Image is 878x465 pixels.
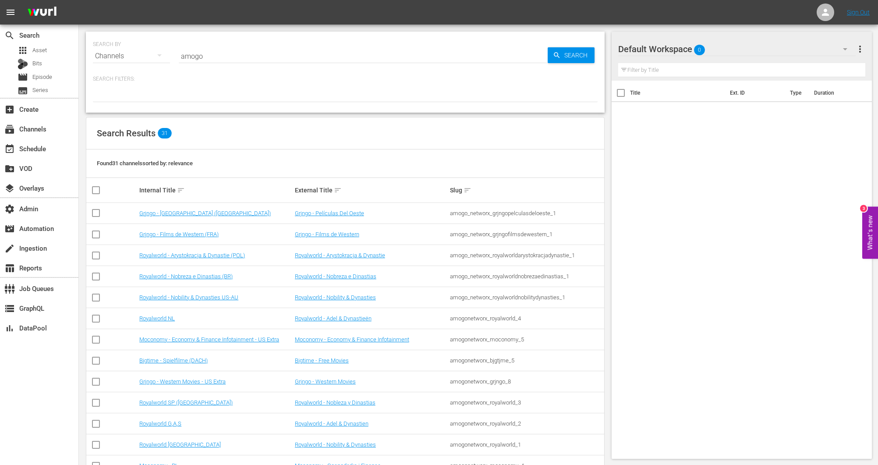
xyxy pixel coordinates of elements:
[450,294,603,301] div: amogo_networx_royalworldnobilitydynasties_1
[5,7,16,18] span: menu
[847,9,870,16] a: Sign Out
[4,183,15,194] span: Overlays
[785,81,809,105] th: Type
[855,44,865,54] span: more_vert
[139,420,181,427] a: Royalworld G,A,S
[450,336,603,343] div: amogonetworx_moconomy_5
[548,47,595,63] button: Search
[295,420,368,427] a: Royalworld - Adel & Dynastien
[4,144,15,154] span: Schedule
[4,243,15,254] span: Ingestion
[139,252,245,259] a: Royalworld - Arystokracja & Dynastie (POL)
[295,315,372,322] a: Royalworld - Adel & Dynastieën
[4,284,15,294] span: Job Queues
[21,2,63,23] img: ans4CAIJ8jUAAAAAAAAAAAAAAAAAAAAAAAAgQb4GAAAAAAAAAAAAAAAAAAAAAAAAJMjXAAAAAAAAAAAAAAAAAAAAAAAAgAT5G...
[139,336,279,343] a: Moconomy - Economy & Finance Infotainment - US Extra
[4,263,15,273] span: Reports
[450,210,603,217] div: amogo_networx_grjngopelculasdeloeste_1
[139,378,226,385] a: Grjngo - Western Movies - US Extra
[862,206,878,259] button: Open Feedback Widget
[4,303,15,314] span: GraphQL
[295,273,376,280] a: Royalworld - Nobreza e Dinastias
[177,186,185,194] span: sort
[450,185,603,195] div: Slug
[4,30,15,41] span: Search
[97,128,156,138] span: Search Results
[694,41,705,59] span: 0
[450,378,603,385] div: amogonetworx_grjngo_8
[4,323,15,334] span: DataPool
[450,273,603,280] div: amogo_networx_royalworldnobrezaedinastias_1
[18,59,28,69] div: Bits
[18,85,28,96] span: Series
[32,86,48,95] span: Series
[4,104,15,115] span: Create
[32,59,42,68] span: Bits
[450,252,603,259] div: amogo_networx_royalworldarystokracjadynastie_1
[32,46,47,55] span: Asset
[295,378,356,385] a: Grjngo - Western Movies
[450,357,603,364] div: amogonetworx_bjgtjme_5
[295,252,385,259] a: Royalworld - Arystokracja & Dynastie
[32,73,52,82] span: Episode
[4,124,15,135] span: Channels
[295,231,359,238] a: Grjngo - Films de Western
[295,210,364,217] a: Grjngo - Películas Del Oeste
[295,294,376,301] a: Royalworld - Nobility & Dynasties
[18,72,28,82] span: Episode
[139,357,208,364] a: Bigtime - Spielfilme (DACH)
[139,315,175,322] a: Royalworld NL
[158,128,172,138] span: 31
[334,186,342,194] span: sort
[139,185,292,195] div: Internal Title
[139,210,271,217] a: Grjngo - [GEOGRAPHIC_DATA] ([GEOGRAPHIC_DATA])
[4,204,15,214] span: Admin
[93,44,170,68] div: Channels
[809,81,861,105] th: Duration
[295,185,448,195] div: External Title
[855,39,865,60] button: more_vert
[93,75,598,83] p: Search Filters:
[139,441,221,448] a: Royalworld [GEOGRAPHIC_DATA]
[630,81,725,105] th: Title
[450,315,603,322] div: amogonetworx_royalworld_4
[450,231,603,238] div: amogo_networx_grjngofilmsdewestern_1
[860,205,867,212] div: 3
[295,399,375,406] a: Royalworld - Nobleza y Dinastias
[139,399,233,406] a: Royalworld SP ([GEOGRAPHIC_DATA])
[464,186,471,194] span: sort
[4,163,15,174] span: VOD
[295,441,376,448] a: Royalworld - Nobility & Dynasties
[561,47,595,63] span: Search
[295,336,409,343] a: Moconomy - Economy & Finance Infotainment
[450,420,603,427] div: amogonetworx_royalworld_2
[450,441,603,448] div: amogonetworx_royalworld_1
[18,45,28,56] span: Asset
[4,224,15,234] span: Automation
[618,37,856,61] div: Default Workspace
[139,231,219,238] a: Grjngo - Films de Western (FRA)
[725,81,785,105] th: Ext. ID
[139,273,233,280] a: Royalworld - Nobreza e Dinastias (BR)
[295,357,349,364] a: Bigtime - Free Movies
[139,294,238,301] a: Royalworld - Nobility & Dynasties US-AU
[97,160,193,167] span: Found 31 channels sorted by: relevance
[450,399,603,406] div: amogonetworx_royalworld_3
